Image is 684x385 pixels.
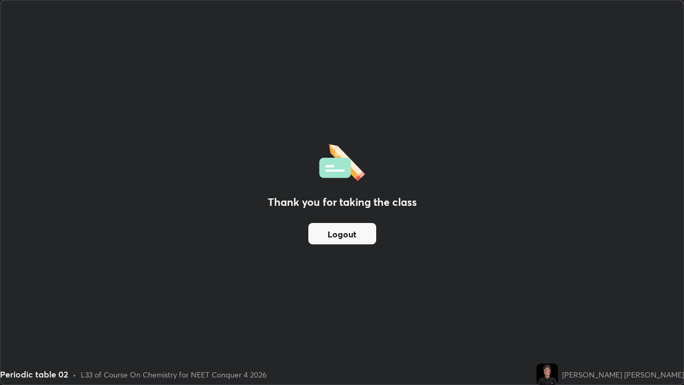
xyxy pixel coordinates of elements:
[562,369,684,380] div: [PERSON_NAME] [PERSON_NAME]
[268,194,417,210] h2: Thank you for taking the class
[81,369,267,380] div: L33 of Course On Chemistry for NEET Conquer 4 2026
[73,369,76,380] div: •
[319,141,365,181] img: offlineFeedback.1438e8b3.svg
[308,223,376,244] button: Logout
[537,364,558,385] img: 40b537e17f824c218519f48a3931a8a5.jpg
